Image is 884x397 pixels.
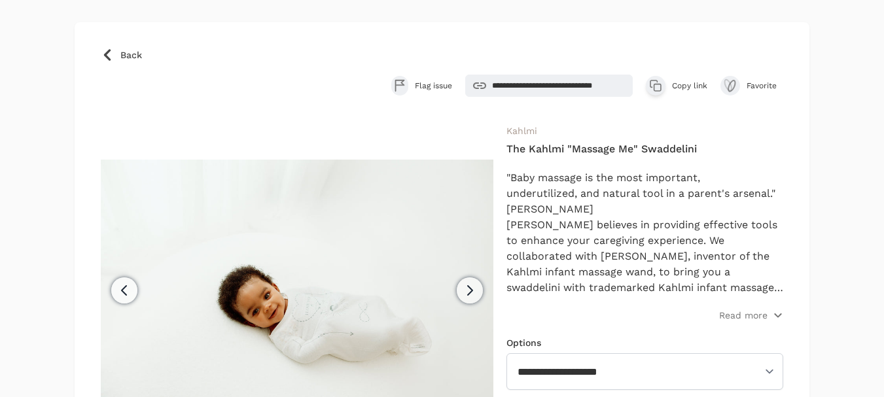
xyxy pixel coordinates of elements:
button: Favorite [720,76,783,95]
span: underutilized, and natural tool in a parent's arsenal." [PERSON_NAME] [506,187,775,215]
a: Back [101,48,783,61]
button: Flag issue [391,76,452,95]
span: [PERSON_NAME] believes in providing effective tools to enhance your caregiving experience. We col... [506,218,783,341]
h4: The Kahlmi "Massage Me" Swaddelini [506,141,783,157]
label: Options [506,337,541,348]
span: Copy link [672,80,707,91]
span: "Baby massage is the most important, [506,171,700,184]
span: Back [120,48,142,61]
button: Read more [719,309,783,322]
a: Kahlmi [506,126,537,136]
p: Read more [719,309,768,322]
button: Copy link [646,76,707,95]
span: Flag issue [415,80,452,91]
span: Favorite [747,80,783,91]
